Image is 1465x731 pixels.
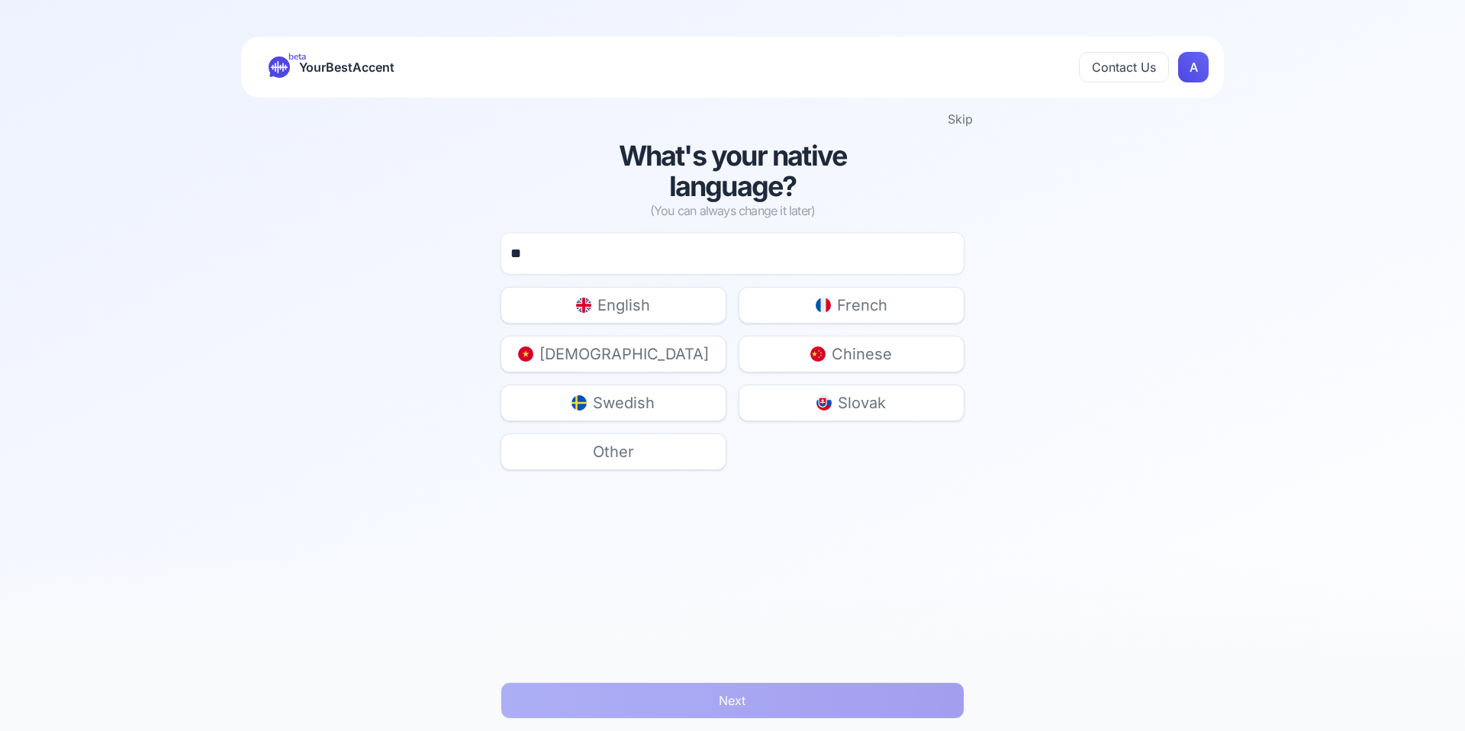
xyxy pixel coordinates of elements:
button: Other [501,433,726,470]
img: sk [816,395,832,411]
img: sv [572,395,587,411]
img: vi [518,346,533,362]
button: Contact Us [1079,52,1169,82]
img: zh [810,346,826,362]
span: beta [288,50,306,63]
span: Chinese [832,343,892,365]
span: Slovak [838,392,886,414]
div: A [1178,52,1209,82]
button: French [739,287,964,324]
button: Skip [948,110,973,128]
img: fr [816,298,831,313]
span: English [597,295,650,316]
span: (You can always change it later) [650,201,815,220]
button: English [501,287,726,324]
span: Swedish [593,392,655,414]
button: AA [1178,52,1209,82]
span: [DEMOGRAPHIC_DATA] [539,343,709,365]
button: Slovak [739,385,964,421]
button: [DEMOGRAPHIC_DATA] [501,336,726,372]
span: French [837,295,887,316]
img: en [576,298,591,313]
a: betaYourBestAccent [256,56,407,78]
button: Next [501,682,964,719]
button: Swedish [501,385,726,421]
span: YourBestAccent [299,56,394,78]
span: Other [593,441,634,462]
h1: What's your native language? [562,140,903,201]
button: Chinese [739,336,964,372]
